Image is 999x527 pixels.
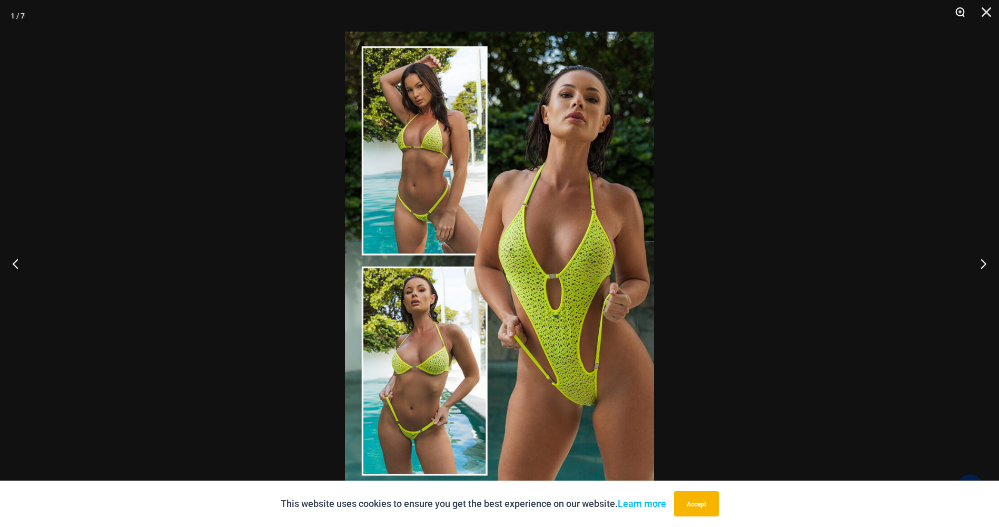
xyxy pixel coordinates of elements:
button: Accept [674,491,719,516]
img: Bubble Mesh Ultimate (3) [345,32,654,495]
p: This website uses cookies to ensure you get the best experience on our website. [281,496,666,512]
a: Learn more [618,498,666,509]
button: Next [960,237,999,290]
div: 1 / 7 [11,8,25,24]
